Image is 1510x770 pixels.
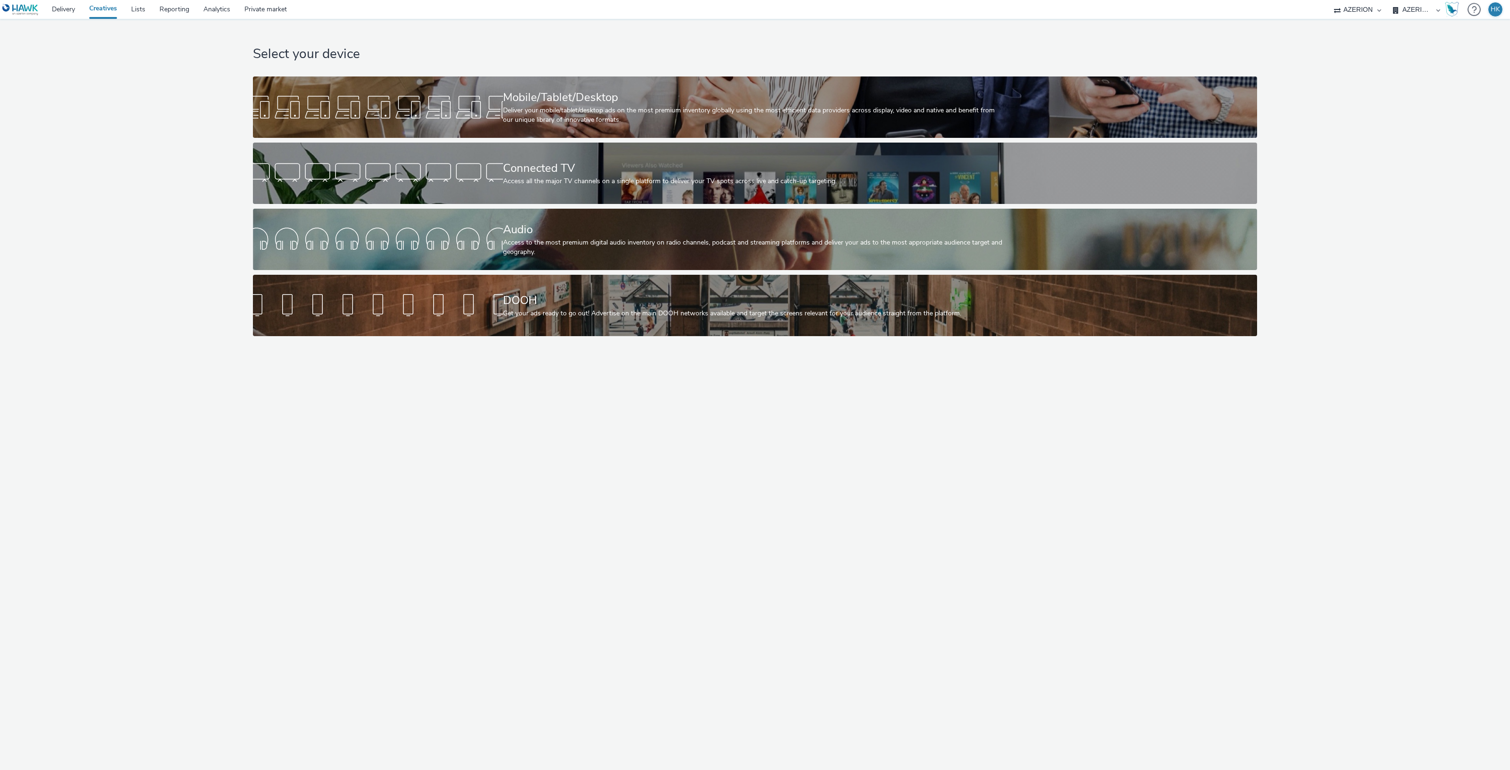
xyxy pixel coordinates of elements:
[503,309,1003,318] div: Get your ads ready to go out! Advertise on the main DOOH networks available and target the screen...
[503,238,1003,257] div: Access to the most premium digital audio inventory on radio channels, podcast and streaming platf...
[253,143,1258,204] a: Connected TVAccess all the major TV channels on a single platform to deliver your TV spots across...
[253,209,1258,270] a: AudioAccess to the most premium digital audio inventory on radio channels, podcast and streaming ...
[503,89,1003,106] div: Mobile/Tablet/Desktop
[503,177,1003,186] div: Access all the major TV channels on a single platform to deliver your TV spots across live and ca...
[503,106,1003,125] div: Deliver your mobile/tablet/desktop ads on the most premium inventory globally using the most effi...
[253,76,1258,138] a: Mobile/Tablet/DesktopDeliver your mobile/tablet/desktop ads on the most premium inventory globall...
[1445,2,1463,17] a: Hawk Academy
[1445,2,1459,17] img: Hawk Academy
[2,4,39,16] img: undefined Logo
[503,292,1003,309] div: DOOH
[503,221,1003,238] div: Audio
[503,160,1003,177] div: Connected TV
[1491,2,1500,17] div: HK
[253,275,1258,336] a: DOOHGet your ads ready to go out! Advertise on the main DOOH networks available and target the sc...
[253,45,1258,63] h1: Select your device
